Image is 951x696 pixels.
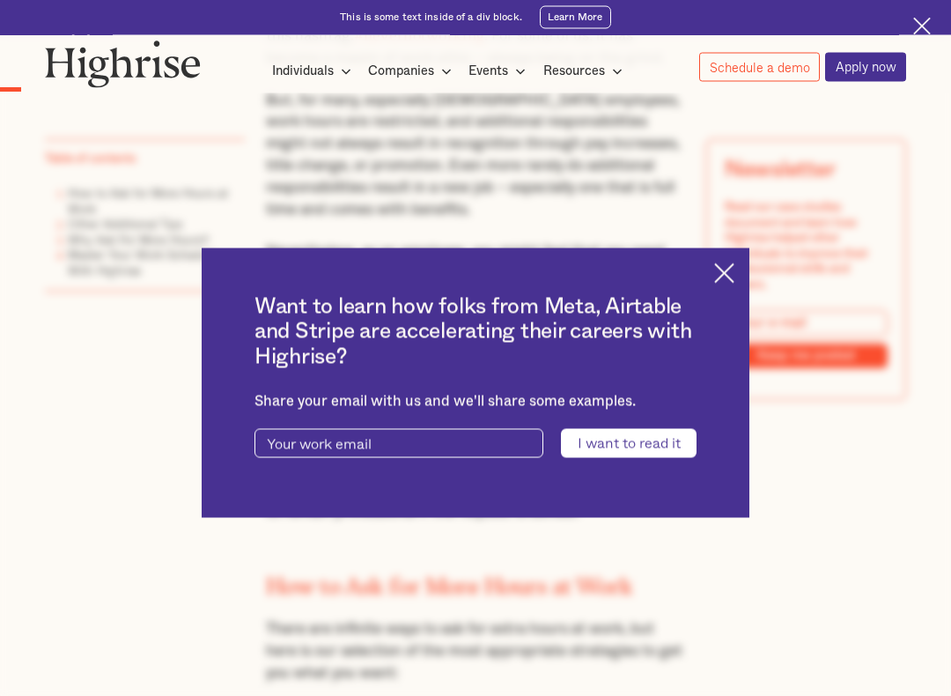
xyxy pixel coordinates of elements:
a: Apply now [825,53,906,82]
div: Companies [368,61,457,82]
div: Individuals [272,61,357,82]
input: I want to read it [561,429,697,458]
img: Cross icon [714,263,734,284]
div: Events [468,61,508,82]
div: This is some text inside of a div block. [340,11,522,25]
div: Companies [368,61,434,82]
div: Individuals [272,61,334,82]
div: Events [468,61,531,82]
a: Learn More [540,6,611,29]
div: Share your email with us and we'll share some examples. [254,394,697,411]
img: Cross icon [913,18,931,35]
h2: Want to learn how folks from Meta, Airtable and Stripe are accelerating their careers with Highrise? [254,295,697,371]
form: current-ascender-blog-article-modal-form [254,429,697,458]
img: Highrise logo [45,41,201,87]
a: Schedule a demo [699,53,820,82]
div: Resources [543,61,605,82]
div: Resources [543,61,628,82]
input: Your work email [254,429,543,458]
